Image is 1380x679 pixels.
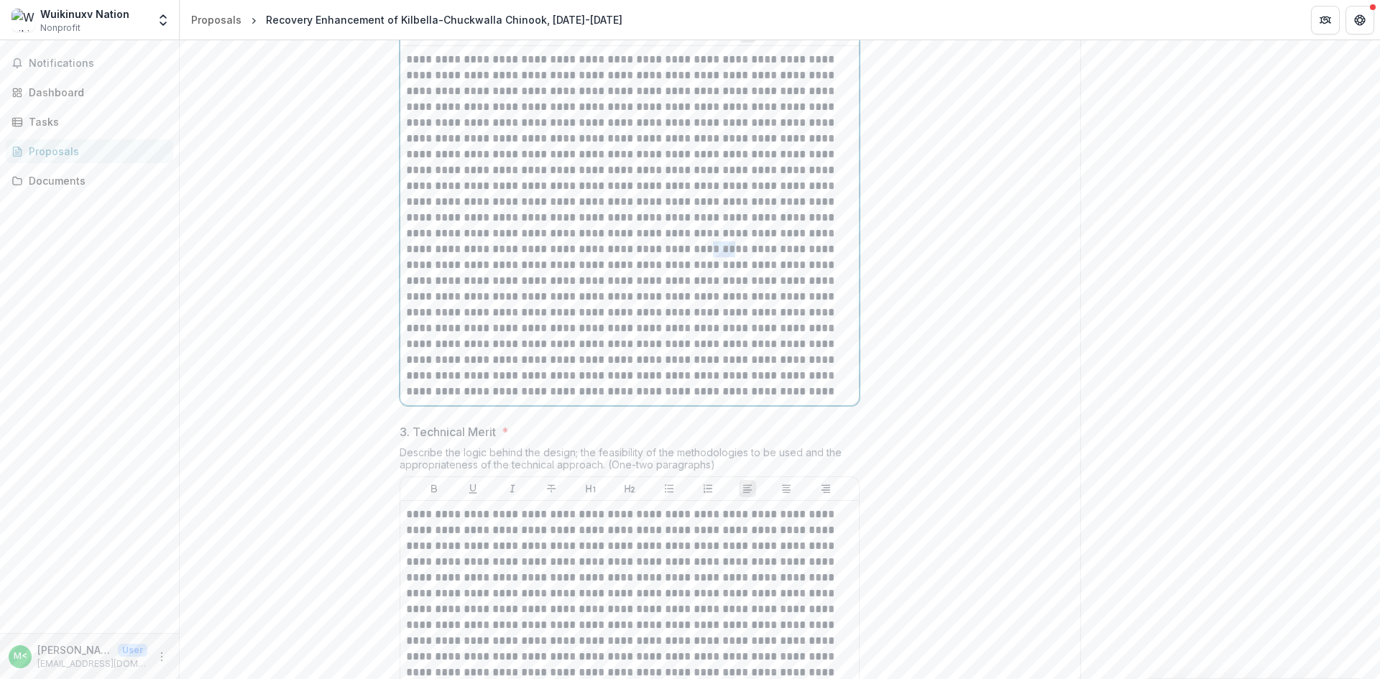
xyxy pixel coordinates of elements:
button: Underline [464,480,482,497]
button: Ordered List [699,480,717,497]
p: [EMAIL_ADDRESS][DOMAIN_NAME] [37,657,147,670]
span: Notifications [29,57,167,70]
button: Notifications [6,52,173,75]
div: Documents [29,173,162,188]
div: Proposals [191,12,241,27]
div: Proposals [29,144,162,159]
button: Bullet List [661,480,678,497]
button: Align Right [817,480,834,497]
div: Tasks [29,114,162,129]
img: Wuikinuxv Nation [11,9,34,32]
button: Get Help [1345,6,1374,34]
div: Recovery Enhancement of Kilbella-Chuckwalla Chinook, [DATE]-[DATE] [266,12,622,27]
button: More [153,648,170,665]
p: [PERSON_NAME] <[EMAIL_ADDRESS][DOMAIN_NAME]> [37,642,112,657]
a: Tasks [6,110,173,134]
div: Describe the logic behind the design; the feasibility of the methodologies to be used and the app... [400,446,860,476]
button: Heading 2 [621,480,638,497]
button: Bold [425,480,443,497]
div: Wuikinuxv Nation [40,6,129,22]
a: Documents [6,169,173,193]
nav: breadcrumb [185,9,628,30]
a: Proposals [6,139,173,163]
div: Dashboard [29,85,162,100]
button: Align Left [739,480,756,497]
a: Dashboard [6,80,173,104]
p: 3. Technical Merit [400,423,496,440]
div: Megan Peruzzo <hatchery@wuikinuxv.net> [14,652,27,661]
span: Nonprofit [40,22,80,34]
button: Heading 1 [582,480,599,497]
a: Proposals [185,9,247,30]
p: User [118,644,147,657]
button: Strike [543,480,560,497]
button: Open entity switcher [153,6,173,34]
button: Partners [1311,6,1340,34]
button: Align Center [778,480,795,497]
button: Italicize [504,480,521,497]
